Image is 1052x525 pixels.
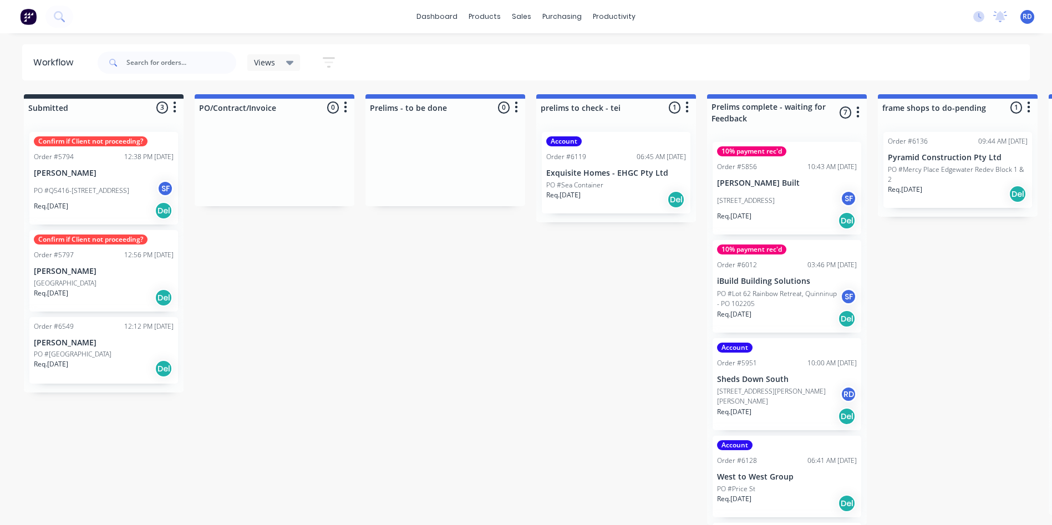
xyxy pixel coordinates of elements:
[34,235,148,244] div: Confirm if Client not proceeding?
[34,359,68,369] p: Req. [DATE]
[717,196,775,206] p: [STREET_ADDRESS]
[254,57,275,68] span: Views
[637,152,686,162] div: 06:45 AM [DATE]
[717,494,751,504] p: Req. [DATE]
[717,484,755,494] p: PO #Price St
[546,152,586,162] div: Order #6119
[717,440,753,450] div: Account
[29,230,178,312] div: Confirm if Client not proceeding?Order #579712:56 PM [DATE][PERSON_NAME][GEOGRAPHIC_DATA]Req.[DAT...
[888,185,922,195] p: Req. [DATE]
[1023,12,1032,22] span: RD
[840,190,857,207] div: SF
[34,250,74,260] div: Order #5797
[124,152,174,162] div: 12:38 PM [DATE]
[126,52,236,74] input: Search for orders...
[717,309,751,319] p: Req. [DATE]
[717,146,786,156] div: 10% payment rec'd
[34,338,174,348] p: [PERSON_NAME]
[542,132,690,213] div: AccountOrder #611906:45 AM [DATE]Exquisite Homes - EHGC Pty LtdPO #Sea ContainerReq.[DATE]Del
[717,407,751,417] p: Req. [DATE]
[29,132,178,225] div: Confirm if Client not proceeding?Order #579412:38 PM [DATE][PERSON_NAME]PO #Q5416-[STREET_ADDRESS...
[667,191,685,208] div: Del
[157,180,174,197] div: SF
[155,289,172,307] div: Del
[34,278,96,288] p: [GEOGRAPHIC_DATA]
[838,310,856,328] div: Del
[717,472,857,482] p: West to West Group
[20,8,37,25] img: Factory
[717,375,857,384] p: Sheds Down South
[888,153,1028,162] p: Pyramid Construction Pty Ltd
[1009,185,1026,203] div: Del
[717,244,786,254] div: 10% payment rec'd
[713,338,861,431] div: AccountOrder #595110:00 AM [DATE]Sheds Down South[STREET_ADDRESS][PERSON_NAME][PERSON_NAME]RDReq....
[807,456,857,466] div: 06:41 AM [DATE]
[807,162,857,172] div: 10:43 AM [DATE]
[411,8,463,25] a: dashboard
[124,250,174,260] div: 12:56 PM [DATE]
[717,211,751,221] p: Req. [DATE]
[34,186,129,196] p: PO #Q5416-[STREET_ADDRESS]
[29,317,178,384] div: Order #654912:12 PM [DATE][PERSON_NAME]PO #[GEOGRAPHIC_DATA]Req.[DATE]Del
[888,165,1028,185] p: PO #Mercy Place Edgewater Redev Block 1 & 2
[546,169,686,178] p: Exquisite Homes - EHGC Pty Ltd
[546,190,581,200] p: Req. [DATE]
[883,132,1032,208] div: Order #613609:44 AM [DATE]Pyramid Construction Pty LtdPO #Mercy Place Edgewater Redev Block 1 & 2...
[587,8,641,25] div: productivity
[807,358,857,368] div: 10:00 AM [DATE]
[713,142,861,235] div: 10% payment rec'dOrder #585610:43 AM [DATE][PERSON_NAME] Built[STREET_ADDRESS]SFReq.[DATE]Del
[978,136,1028,146] div: 09:44 AM [DATE]
[807,260,857,270] div: 03:46 PM [DATE]
[34,349,111,359] p: PO #[GEOGRAPHIC_DATA]
[838,495,856,512] div: Del
[546,136,582,146] div: Account
[34,152,74,162] div: Order #5794
[717,277,857,286] p: iBuild Building Solutions
[34,322,74,332] div: Order #6549
[537,8,587,25] div: purchasing
[463,8,506,25] div: products
[717,456,757,466] div: Order #6128
[838,407,856,425] div: Del
[506,8,537,25] div: sales
[717,386,840,406] p: [STREET_ADDRESS][PERSON_NAME][PERSON_NAME]
[717,343,753,353] div: Account
[155,202,172,220] div: Del
[838,212,856,230] div: Del
[34,136,148,146] div: Confirm if Client not proceeding?
[840,288,857,305] div: SF
[713,240,861,333] div: 10% payment rec'dOrder #601203:46 PM [DATE]iBuild Building SolutionsPO #Lot 62 Rainbow Retreat, Q...
[717,179,857,188] p: [PERSON_NAME] Built
[34,169,174,178] p: [PERSON_NAME]
[717,260,757,270] div: Order #6012
[717,358,757,368] div: Order #5951
[713,436,861,517] div: AccountOrder #612806:41 AM [DATE]West to West GroupPO #Price StReq.[DATE]Del
[124,322,174,332] div: 12:12 PM [DATE]
[34,267,174,276] p: [PERSON_NAME]
[840,386,857,402] div: RD
[717,289,840,309] p: PO #Lot 62 Rainbow Retreat, Quinninup - PO 102205
[34,201,68,211] p: Req. [DATE]
[717,162,757,172] div: Order #5856
[33,56,79,69] div: Workflow
[34,288,68,298] p: Req. [DATE]
[546,180,603,190] p: PO #Sea Container
[155,360,172,378] div: Del
[888,136,928,146] div: Order #6136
